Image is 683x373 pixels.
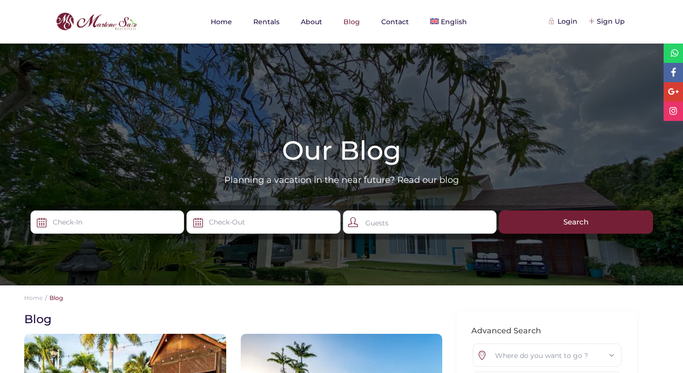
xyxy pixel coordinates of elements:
img: logo [53,10,140,33]
input: Check-Out [186,210,341,234]
li: Blog [43,294,63,301]
div: Guests [343,210,497,234]
h1: Blog [24,312,435,327]
input: Search [499,210,653,234]
div: Login [550,16,577,27]
div: Where do you want to go ? [481,344,614,367]
input: Check-In [31,210,185,234]
a: Home [24,294,43,301]
h2: Advanced Search [471,326,622,336]
div: Sign Up [590,16,625,27]
span: English [441,17,467,26]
